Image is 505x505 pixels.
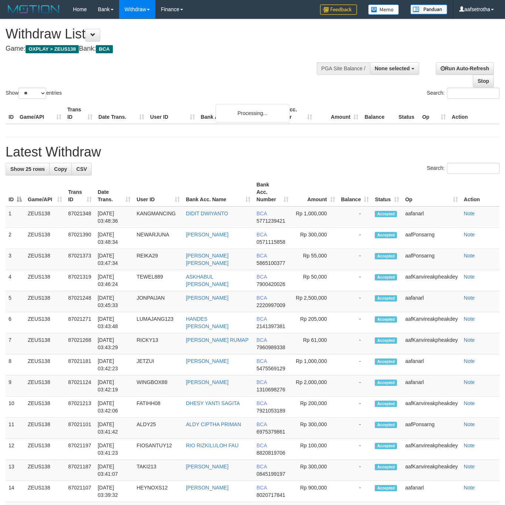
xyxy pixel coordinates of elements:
span: Copy [54,166,67,172]
a: [PERSON_NAME] [186,232,228,238]
span: Copy 5771239421 to clipboard [256,218,285,224]
td: - [338,270,372,291]
span: BCA [256,295,267,301]
td: ZEUS138 [25,228,65,249]
td: aafanarl [402,376,461,397]
a: Note [464,316,475,322]
td: 87021101 [65,418,95,439]
th: Status [395,103,419,124]
td: - [338,291,372,312]
td: aafKanvireakpheakdey [402,333,461,354]
span: Accepted [375,358,397,365]
td: ZEUS138 [25,270,65,291]
th: ID [6,103,17,124]
td: LUMAJANG123 [134,312,183,333]
img: MOTION_logo.png [6,4,62,15]
span: BCA [96,45,112,53]
td: 87021319 [65,270,95,291]
td: - [338,228,372,249]
th: Bank Acc. Name: activate to sort column ascending [183,178,253,206]
img: Button%20Memo.svg [368,4,399,15]
td: Rp 900,000 [292,481,338,502]
span: Show 25 rows [10,166,45,172]
span: Accepted [375,464,397,470]
td: ZEUS138 [25,354,65,376]
a: DIDIT DWIYANTO [186,211,228,216]
td: - [338,397,372,418]
span: Accepted [375,316,397,323]
span: BCA [256,253,267,259]
td: JONPAIJAN [134,291,183,312]
th: Bank Acc. Number [269,103,315,124]
th: Game/API: activate to sort column ascending [25,178,65,206]
td: [DATE] 03:39:32 [95,481,134,502]
span: BCA [256,400,267,406]
td: Rp 1,000,000 [292,354,338,376]
td: 87021187 [65,460,95,481]
td: [DATE] 03:42:06 [95,397,134,418]
td: Rp 55,000 [292,249,338,270]
th: Amount: activate to sort column ascending [292,178,338,206]
td: aafanarl [402,291,461,312]
td: JETZUI [134,354,183,376]
span: Copy 2141397381 to clipboard [256,323,285,329]
label: Search: [427,88,499,99]
th: User ID: activate to sort column ascending [134,178,183,206]
td: aafPonsarng [402,249,461,270]
span: BCA [256,485,267,491]
td: [DATE] 03:43:29 [95,333,134,354]
td: Rp 2,000,000 [292,376,338,397]
span: Copy 2220997009 to clipboard [256,302,285,308]
div: Processing... [216,104,290,122]
td: Rp 2,500,000 [292,291,338,312]
span: Accepted [375,337,397,344]
span: Copy 8820819706 to clipboard [256,450,285,456]
td: 8 [6,354,25,376]
td: Rp 1,000,000 [292,206,338,228]
span: Copy 0845199197 to clipboard [256,471,285,477]
td: [DATE] 03:48:34 [95,228,134,249]
td: FATIHH08 [134,397,183,418]
th: Game/API [17,103,64,124]
label: Show entries [6,88,62,99]
td: 10 [6,397,25,418]
td: aafPonsarng [402,228,461,249]
span: BCA [256,316,267,322]
button: None selected [370,62,419,75]
input: Search: [447,163,499,174]
span: BCA [256,358,267,364]
td: 13 [6,460,25,481]
span: CSV [76,166,87,172]
td: aafPonsarng [402,418,461,439]
span: Accepted [375,211,397,217]
td: NEWARJUNA [134,228,183,249]
td: ZEUS138 [25,418,65,439]
td: 9 [6,376,25,397]
a: Note [464,232,475,238]
td: aafKanvireakpheakdey [402,439,461,460]
td: - [338,481,372,502]
td: KANGMANCING [134,206,183,228]
span: None selected [375,65,410,71]
select: Showentries [18,88,46,99]
td: Rp 200,000 [292,397,338,418]
td: 14 [6,481,25,502]
td: Rp 61,000 [292,333,338,354]
td: ZEUS138 [25,312,65,333]
a: ALDY CIPTHA PRIMAN [186,421,241,427]
label: Search: [427,163,499,174]
td: 4 [6,270,25,291]
a: [PERSON_NAME] [186,379,228,385]
td: Rp 300,000 [292,228,338,249]
a: Copy [49,163,72,175]
th: User ID [147,103,198,124]
span: Copy 6975379861 to clipboard [256,429,285,435]
th: Trans ID [64,103,95,124]
td: 87021181 [65,354,95,376]
a: Note [464,442,475,448]
td: - [338,312,372,333]
td: 3 [6,249,25,270]
td: WINGBOX88 [134,376,183,397]
th: Action [461,178,499,206]
td: ZEUS138 [25,249,65,270]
